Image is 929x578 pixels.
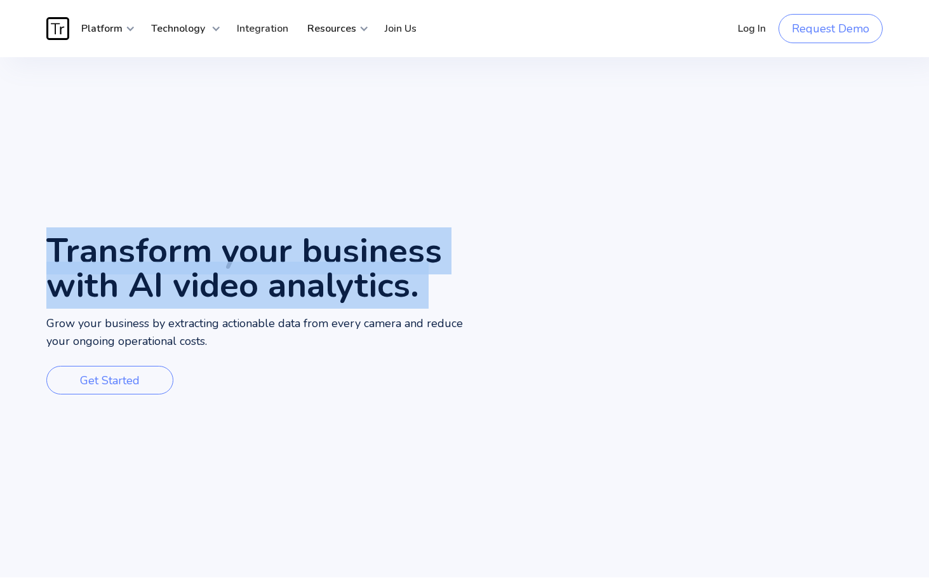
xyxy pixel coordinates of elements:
a: Integration [227,10,298,48]
a: Get Started [46,366,173,394]
a: Log In [728,10,775,48]
a: home [46,17,72,40]
a: Join Us [375,10,426,48]
img: Traces Logo [46,17,69,40]
p: Grow your business by extracting actionable data from every camera and reduce your ongoing operat... [46,315,464,351]
h1: Transform your business with AI video analytics. [46,234,464,302]
strong: Platform [81,22,123,36]
strong: Resources [307,22,356,36]
a: Request Demo [779,14,883,43]
div: Platform [72,10,135,48]
div: Resources [298,10,369,48]
strong: Technology [151,22,205,36]
div: Technology [142,10,221,48]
